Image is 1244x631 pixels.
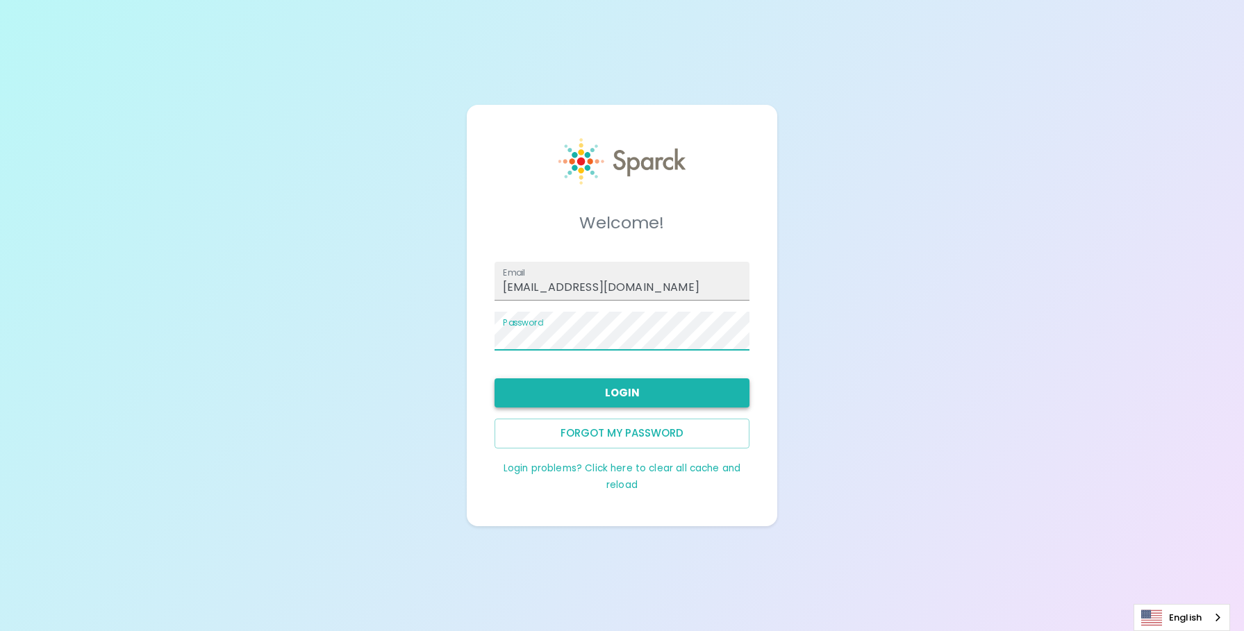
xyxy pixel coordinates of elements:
[558,138,686,185] img: Sparck logo
[1134,604,1230,631] aside: Language selected: English
[1134,604,1230,631] div: Language
[503,267,525,278] label: Email
[1134,605,1229,630] a: English
[495,378,750,407] button: Login
[503,317,543,328] label: Password
[495,419,750,448] button: Forgot my password
[504,462,740,491] a: Login problems? Click here to clear all cache and reload
[495,212,750,234] h5: Welcome!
